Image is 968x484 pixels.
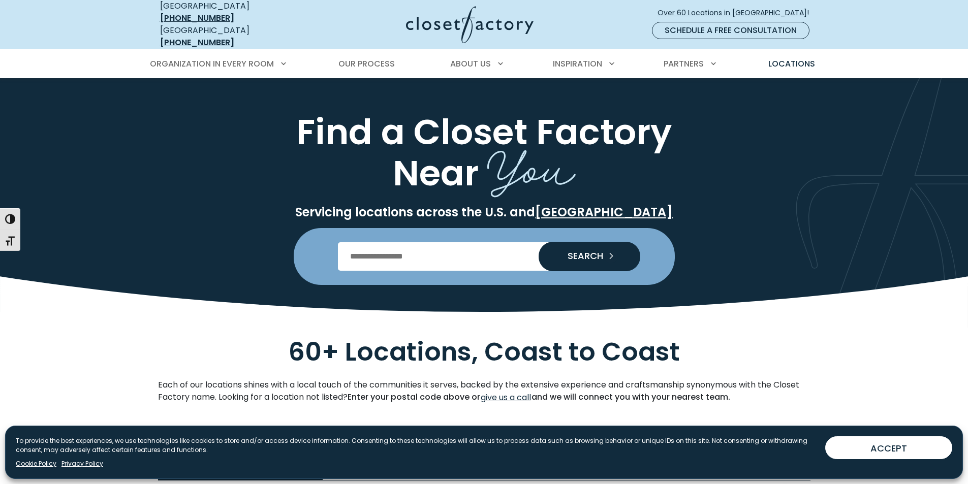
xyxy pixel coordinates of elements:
span: About Us [450,58,491,70]
a: Schedule a Free Consultation [652,22,809,39]
a: [GEOGRAPHIC_DATA] [535,204,673,220]
input: Enter Postal Code [338,242,630,271]
a: [PHONE_NUMBER] [160,37,234,48]
span: Partners [664,58,704,70]
span: You [487,127,576,202]
span: Our Process [338,58,395,70]
span: Over 60 Locations in [GEOGRAPHIC_DATA]! [658,8,817,18]
span: Find a Closet Factory [296,107,672,156]
span: Locations [768,58,815,70]
a: Over 60 Locations in [GEOGRAPHIC_DATA]! [657,4,818,22]
span: Near [393,148,479,198]
strong: Enter your postal code above or and we will connect you with your nearest team. [348,391,730,403]
a: [PHONE_NUMBER] [160,12,234,24]
a: Privacy Policy [61,459,103,468]
p: To provide the best experiences, we use technologies like cookies to store and/or access device i... [16,436,817,455]
a: Cookie Policy [16,459,56,468]
p: Servicing locations across the U.S. and [158,205,810,220]
span: Organization in Every Room [150,58,274,70]
button: Search our Nationwide Locations [539,242,640,271]
span: Inspiration [553,58,602,70]
div: [GEOGRAPHIC_DATA] [160,24,307,49]
nav: Primary Menu [143,50,826,78]
img: Closet Factory Logo [406,6,534,43]
button: ACCEPT [825,436,952,459]
span: SEARCH [559,251,603,261]
p: Each of our locations shines with a local touch of the communities it serves, backed by the exten... [158,379,810,404]
span: 60+ Locations, Coast to Coast [289,334,680,370]
a: give us a call [480,391,532,404]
